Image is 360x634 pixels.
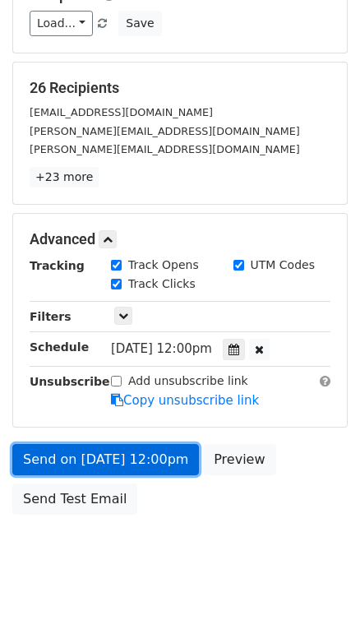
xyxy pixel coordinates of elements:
[111,393,259,408] a: Copy unsubscribe link
[30,230,330,248] h5: Advanced
[12,484,137,515] a: Send Test Email
[128,257,199,274] label: Track Opens
[128,275,196,293] label: Track Clicks
[30,143,300,155] small: [PERSON_NAME][EMAIL_ADDRESS][DOMAIN_NAME]
[30,106,213,118] small: [EMAIL_ADDRESS][DOMAIN_NAME]
[30,125,300,137] small: [PERSON_NAME][EMAIL_ADDRESS][DOMAIN_NAME]
[203,444,275,475] a: Preview
[118,11,161,36] button: Save
[251,257,315,274] label: UTM Codes
[30,310,72,323] strong: Filters
[30,79,330,97] h5: 26 Recipients
[30,259,85,272] strong: Tracking
[278,555,360,634] div: 聊天小组件
[111,341,212,356] span: [DATE] 12:00pm
[278,555,360,634] iframe: Chat Widget
[30,11,93,36] a: Load...
[30,375,110,388] strong: Unsubscribe
[30,340,89,354] strong: Schedule
[12,444,199,475] a: Send on [DATE] 12:00pm
[30,167,99,187] a: +23 more
[128,373,248,390] label: Add unsubscribe link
